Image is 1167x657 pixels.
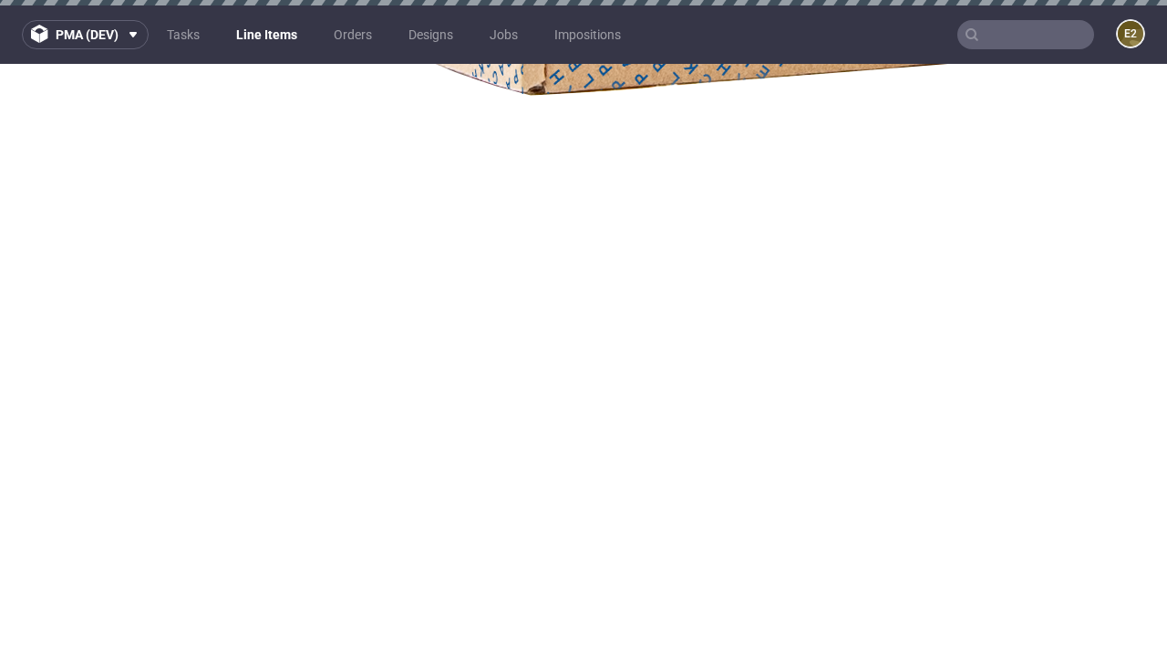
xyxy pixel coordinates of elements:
[543,20,632,49] a: Impositions
[398,20,464,49] a: Designs
[22,20,149,49] button: pma (dev)
[479,20,529,49] a: Jobs
[156,20,211,49] a: Tasks
[225,20,308,49] a: Line Items
[323,20,383,49] a: Orders
[56,28,119,41] span: pma (dev)
[1118,21,1143,47] figcaption: e2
